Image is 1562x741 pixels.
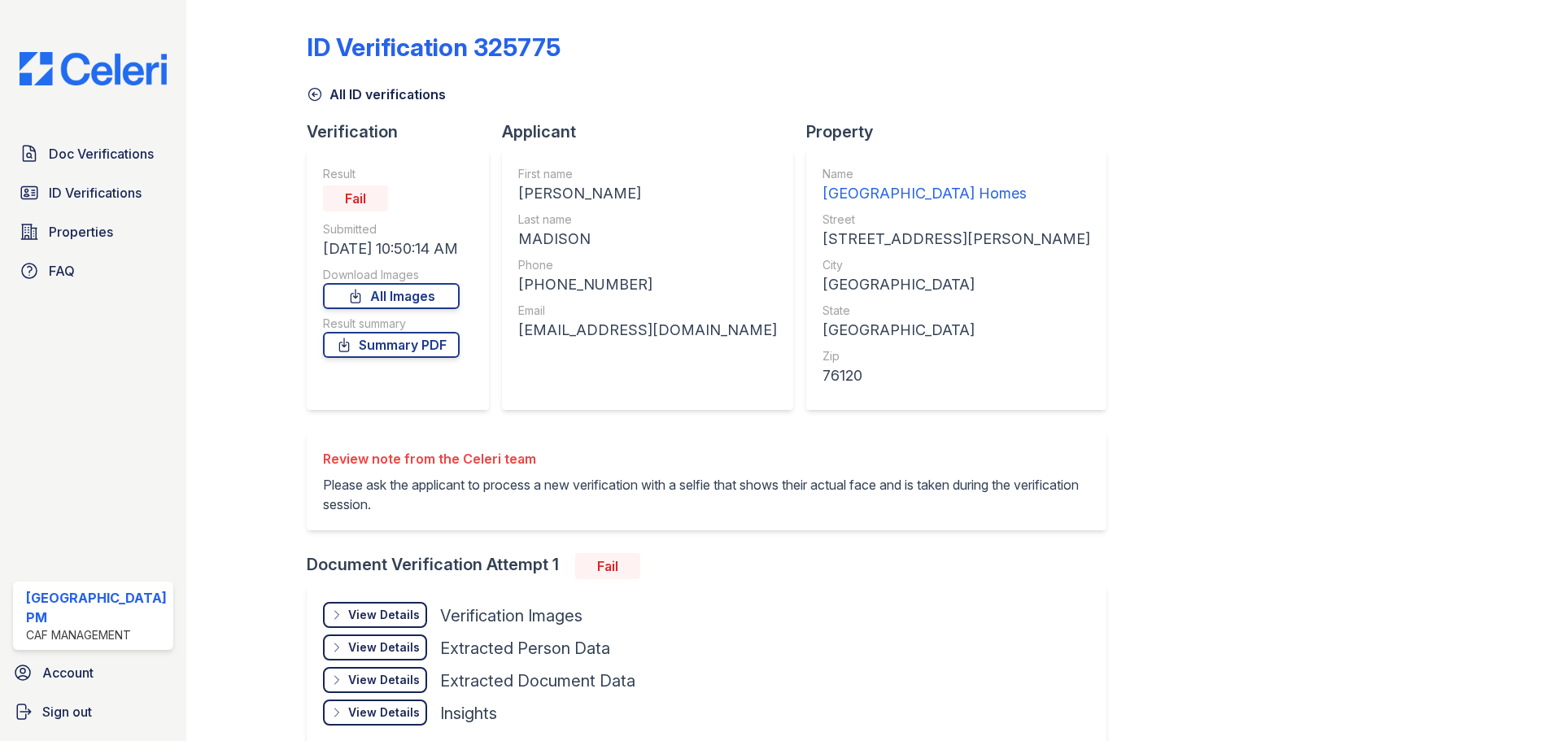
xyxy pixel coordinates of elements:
[822,166,1090,205] a: Name [GEOGRAPHIC_DATA] Homes
[822,303,1090,319] div: State
[822,257,1090,273] div: City
[822,211,1090,228] div: Street
[7,52,180,85] img: CE_Logo_Blue-a8612792a0a2168367f1c8372b55b34899dd931a85d93a1a3d3e32e68fde9ad4.png
[323,332,460,358] a: Summary PDF
[822,364,1090,387] div: 76120
[440,669,635,692] div: Extracted Document Data
[440,637,610,660] div: Extracted Person Data
[348,639,420,656] div: View Details
[440,702,497,725] div: Insights
[307,85,446,104] a: All ID verifications
[822,166,1090,182] div: Name
[822,348,1090,364] div: Zip
[49,222,113,242] span: Properties
[307,553,1119,579] div: Document Verification Attempt 1
[518,228,777,251] div: MADISON
[323,316,460,332] div: Result summary
[323,238,460,260] div: [DATE] 10:50:14 AM
[323,221,460,238] div: Submitted
[822,273,1090,296] div: [GEOGRAPHIC_DATA]
[42,663,94,682] span: Account
[518,166,777,182] div: First name
[822,228,1090,251] div: [STREET_ADDRESS][PERSON_NAME]
[440,604,582,627] div: Verification Images
[7,656,180,689] a: Account
[518,211,777,228] div: Last name
[348,672,420,688] div: View Details
[518,319,777,342] div: [EMAIL_ADDRESS][DOMAIN_NAME]
[7,695,180,728] a: Sign out
[822,182,1090,205] div: [GEOGRAPHIC_DATA] Homes
[575,553,640,579] div: Fail
[518,257,777,273] div: Phone
[323,166,460,182] div: Result
[307,33,561,62] div: ID Verification 325775
[13,216,173,248] a: Properties
[518,182,777,205] div: [PERSON_NAME]
[502,120,806,143] div: Applicant
[13,137,173,170] a: Doc Verifications
[323,283,460,309] a: All Images
[323,267,460,283] div: Download Images
[806,120,1119,143] div: Property
[323,475,1090,514] p: Please ask the applicant to process a new verification with a selfie that shows their actual face...
[49,144,154,163] span: Doc Verifications
[26,627,167,643] div: CAF Management
[348,607,420,623] div: View Details
[323,449,1090,469] div: Review note from the Celeri team
[348,704,420,721] div: View Details
[518,303,777,319] div: Email
[822,319,1090,342] div: [GEOGRAPHIC_DATA]
[49,261,75,281] span: FAQ
[13,255,173,287] a: FAQ
[13,177,173,209] a: ID Verifications
[307,120,502,143] div: Verification
[42,702,92,721] span: Sign out
[323,185,388,211] div: Fail
[518,273,777,296] div: [PHONE_NUMBER]
[26,588,167,627] div: [GEOGRAPHIC_DATA] PM
[49,183,142,203] span: ID Verifications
